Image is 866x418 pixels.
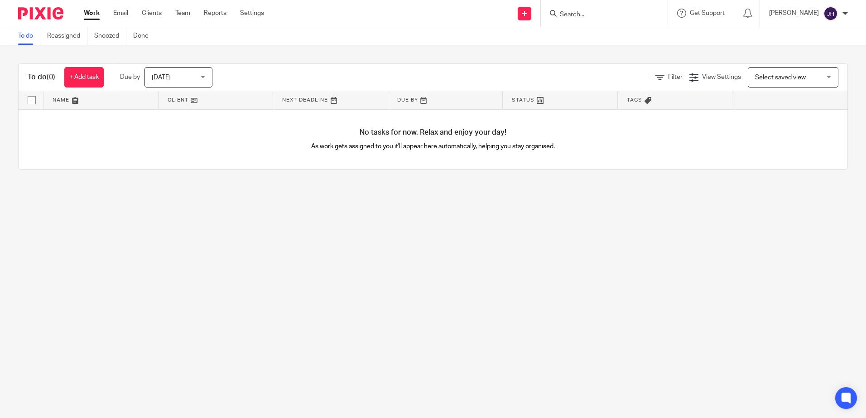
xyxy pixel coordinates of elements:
[28,73,55,82] h1: To do
[47,73,55,81] span: (0)
[152,74,171,81] span: [DATE]
[755,74,806,81] span: Select saved view
[702,74,741,80] span: View Settings
[226,142,640,151] p: As work gets assigned to you it'll appear here automatically, helping you stay organised.
[120,73,140,82] p: Due by
[769,9,819,18] p: [PERSON_NAME]
[668,74,683,80] span: Filter
[627,97,642,102] span: Tags
[47,27,87,45] a: Reassigned
[18,7,63,19] img: Pixie
[84,9,100,18] a: Work
[175,9,190,18] a: Team
[64,67,104,87] a: + Add task
[240,9,264,18] a: Settings
[19,128,847,137] h4: No tasks for now. Relax and enjoy your day!
[559,11,640,19] input: Search
[133,27,155,45] a: Done
[18,27,40,45] a: To do
[690,10,725,16] span: Get Support
[113,9,128,18] a: Email
[204,9,226,18] a: Reports
[823,6,838,21] img: svg%3E
[94,27,126,45] a: Snoozed
[142,9,162,18] a: Clients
